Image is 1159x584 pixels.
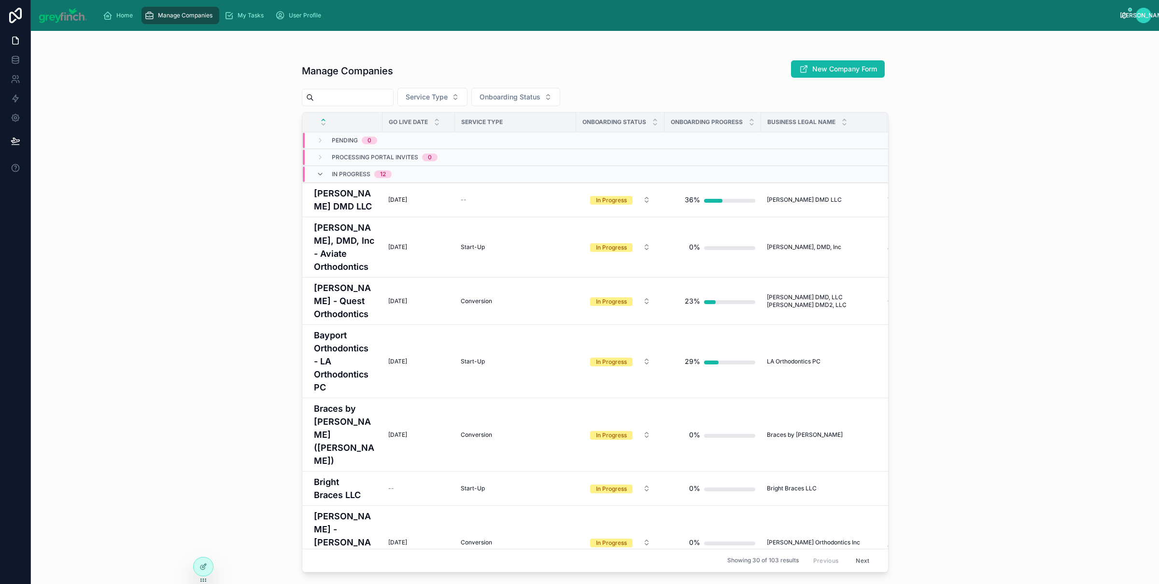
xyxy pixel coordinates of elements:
[596,243,627,252] div: In Progress
[461,358,485,365] span: Start-Up
[582,353,658,370] button: Select Button
[767,358,820,365] span: LA Orthodontics PC
[849,553,876,568] button: Next
[582,534,658,551] button: Select Button
[221,7,270,24] a: My Tasks
[670,292,755,311] a: 23%
[767,243,881,251] a: [PERSON_NAME], DMD, Inc
[582,191,659,209] a: Select Button
[888,297,956,305] a: Quest Orthodontics
[791,60,885,78] button: New Company Form
[471,88,560,106] button: Select Button
[670,425,755,445] a: 0%
[39,8,87,23] img: App logo
[582,352,659,371] a: Select Button
[689,425,700,445] div: 0%
[397,88,467,106] button: Select Button
[582,426,659,444] a: Select Button
[389,118,428,126] span: Go Live Date
[100,7,140,24] a: Home
[582,191,658,209] button: Select Button
[332,170,370,178] span: In Progress
[767,431,881,439] a: Braces by [PERSON_NAME]
[767,118,835,126] span: Business Legal Name
[685,292,700,311] div: 23%
[685,352,700,371] div: 29%
[302,64,393,78] h1: Manage Companies
[670,533,755,552] a: 0%
[888,535,956,550] span: [PERSON_NAME] Orthodontics
[116,12,133,19] span: Home
[461,485,485,492] span: Start-Up
[314,402,377,467] a: Braces by [PERSON_NAME] ([PERSON_NAME])
[671,118,743,126] span: Onboarding Progress
[314,221,377,273] h4: [PERSON_NAME], DMD, Inc - Aviate Orthodontics
[596,431,627,440] div: In Progress
[888,243,941,251] span: Aviate Orthodontics
[767,358,881,365] a: LA Orthodontics PC
[670,352,755,371] a: 29%
[428,153,432,161] div: 0
[388,297,449,305] a: [DATE]
[314,329,377,394] a: Bayport Orthodontics - LA Orthodontics PC
[596,539,627,547] div: In Progress
[332,137,358,144] span: Pending
[461,243,485,251] span: Start-Up
[582,118,646,126] span: Onboarding Status
[388,243,449,251] a: [DATE]
[767,539,881,546] a: [PERSON_NAME] Orthodontics Inc
[767,196,881,204] a: [PERSON_NAME] DMD LLC
[95,5,1121,26] div: scrollable content
[689,237,700,257] div: 0%
[461,431,492,439] span: Conversion
[380,170,386,178] div: 12
[388,358,407,365] span: [DATE]
[596,196,627,205] div: In Progress
[388,485,449,492] a: --
[461,431,570,439] a: Conversion
[388,297,407,305] span: [DATE]
[596,485,627,493] div: In Progress
[388,196,449,204] a: [DATE]
[767,485,817,492] span: Bright Braces LLC
[314,475,377,501] h4: Bright Braces LLC
[727,557,799,565] span: Showing 30 of 103 results
[670,190,755,209] a: 36%
[596,358,627,366] div: In Progress
[767,485,881,492] a: Bright Braces LLC
[314,281,377,320] a: [PERSON_NAME] - Quest Orthodontics
[582,479,659,498] a: Select Button
[238,12,264,19] span: My Tasks
[888,427,956,443] a: Braces by [PERSON_NAME]
[767,243,841,251] span: [PERSON_NAME], DMD, Inc
[888,196,934,204] span: TMJ [US_STATE]
[461,485,570,492] a: Start-Up
[461,297,492,305] span: Conversion
[888,358,946,365] span: Bayport Orthodontics
[582,426,658,444] button: Select Button
[767,431,843,439] span: Braces by [PERSON_NAME]
[461,196,570,204] a: --
[582,292,659,310] a: Select Button
[388,539,407,546] span: [DATE]
[388,243,407,251] span: [DATE]
[461,358,570,365] a: Start-Up
[388,431,407,439] span: [DATE]
[158,12,212,19] span: Manage Companies
[480,92,540,102] span: Onboarding Status
[314,187,377,213] h4: [PERSON_NAME] DMD LLC
[388,196,407,204] span: [DATE]
[367,137,371,144] div: 0
[332,153,418,161] span: Processing Portal Invites
[582,238,658,256] button: Select Button
[314,510,377,575] h4: [PERSON_NAME] - [PERSON_NAME] Orthodontics
[461,539,492,546] span: Conversion
[461,243,570,251] a: Start-Up
[461,196,466,204] span: --
[767,293,881,309] a: [PERSON_NAME] DMD, LLC [PERSON_NAME] DMD2, LLC
[888,196,956,204] a: TMJ [US_STATE]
